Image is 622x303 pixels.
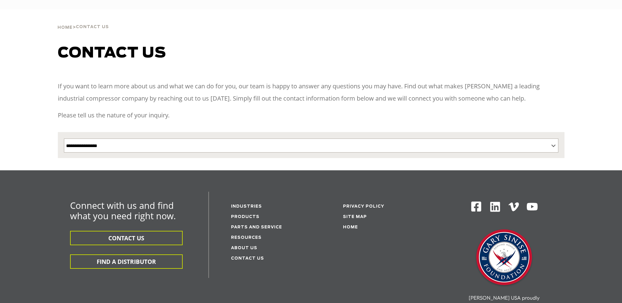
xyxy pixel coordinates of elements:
span: Connect with us and find what you need right now. [70,199,176,222]
a: About Us [231,246,257,250]
img: Gary Sinise Foundation [474,227,535,289]
img: Youtube [526,201,538,213]
a: Home [343,225,358,229]
a: Industries [231,205,262,209]
a: Products [231,215,259,219]
img: Facebook [471,201,482,212]
button: FIND A DISTRIBUTOR [70,254,183,269]
span: Contact us [58,46,166,61]
div: > [58,9,109,32]
a: Site Map [343,215,367,219]
a: Parts and service [231,225,282,229]
a: Home [58,24,73,30]
button: CONTACT US [70,231,183,245]
a: Privacy Policy [343,205,384,209]
a: Contact Us [231,257,264,261]
img: Linkedin [489,201,501,213]
span: Contact Us [76,25,109,29]
span: Home [58,26,73,30]
a: Resources [231,236,262,240]
p: If you want to learn more about us and what we can do for you, our team is happy to answer any qu... [58,80,564,105]
p: Please tell us the nature of your inquiry. [58,109,564,121]
img: Vimeo [508,202,519,211]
